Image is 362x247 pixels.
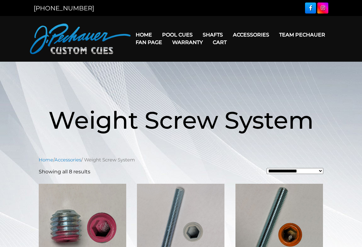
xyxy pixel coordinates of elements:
a: Warranty [167,34,208,50]
nav: Breadcrumb [39,156,323,163]
img: Pechauer Custom Cues [30,24,131,54]
a: Home [131,27,157,43]
select: Shop order [267,168,323,174]
a: Shafts [198,27,228,43]
a: Team Pechauer [274,27,330,43]
a: Fan Page [131,34,167,50]
a: Home [39,157,53,163]
a: Pool Cues [157,27,198,43]
a: Cart [208,34,232,50]
p: Showing all 8 results [39,168,90,176]
a: Accessories [54,157,81,163]
a: Accessories [228,27,274,43]
span: Weight Screw System [48,105,314,135]
a: [PHONE_NUMBER] [34,4,94,12]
